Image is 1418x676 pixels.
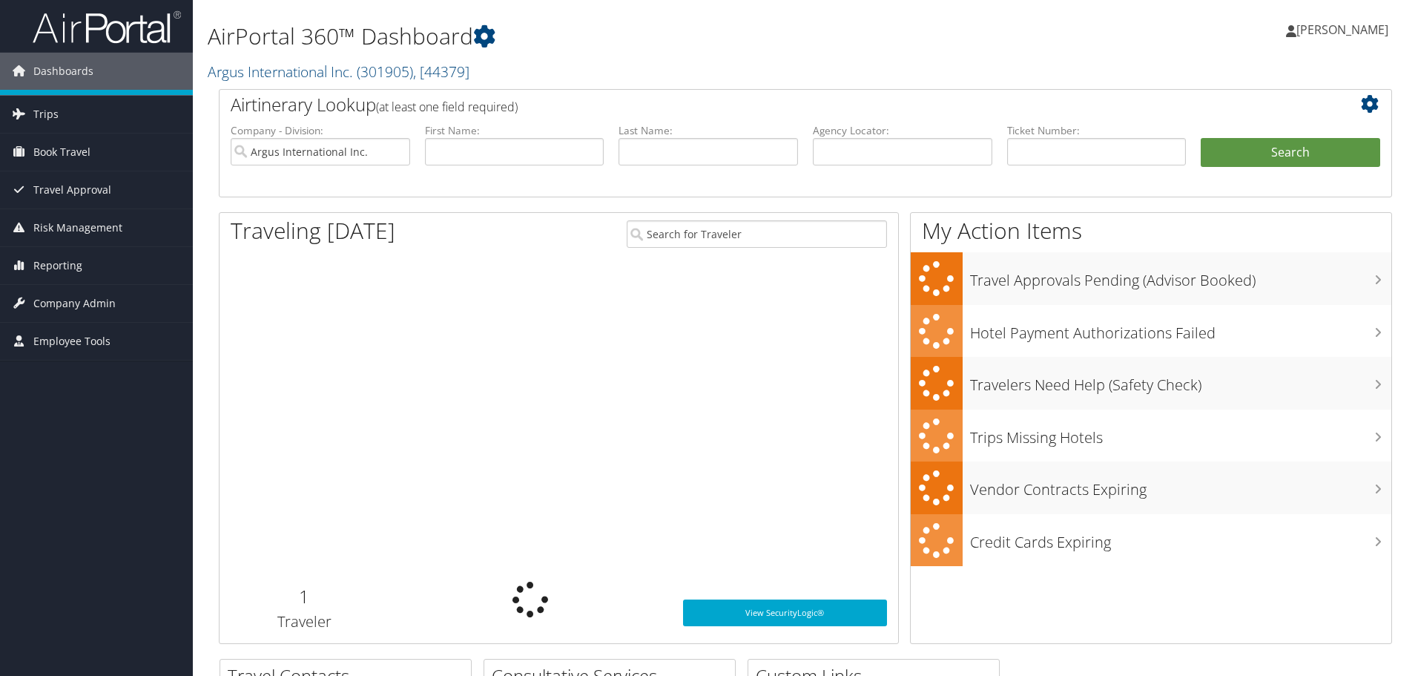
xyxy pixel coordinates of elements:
[231,611,378,632] h3: Traveler
[33,209,122,246] span: Risk Management
[970,315,1391,344] h3: Hotel Payment Authorizations Failed
[208,21,1005,52] h1: AirPortal 360™ Dashboard
[911,357,1391,410] a: Travelers Need Help (Safety Check)
[683,600,887,626] a: View SecurityLogic®
[33,10,181,45] img: airportal-logo.png
[911,514,1391,567] a: Credit Cards Expiring
[1201,138,1380,168] button: Search
[231,215,395,246] h1: Traveling [DATE]
[619,123,798,138] label: Last Name:
[911,215,1391,246] h1: My Action Items
[33,171,111,209] span: Travel Approval
[33,134,90,171] span: Book Travel
[231,123,410,138] label: Company - Division:
[33,53,93,90] span: Dashboards
[357,62,413,82] span: ( 301905 )
[376,99,518,115] span: (at least one field required)
[33,285,116,322] span: Company Admin
[911,462,1391,514] a: Vendor Contracts Expiring
[970,263,1391,291] h3: Travel Approvals Pending (Advisor Booked)
[231,92,1282,117] h2: Airtinerary Lookup
[33,247,82,284] span: Reporting
[413,62,469,82] span: , [ 44379 ]
[970,525,1391,553] h3: Credit Cards Expiring
[33,96,59,133] span: Trips
[33,323,111,360] span: Employee Tools
[231,584,378,609] h2: 1
[970,420,1391,448] h3: Trips Missing Hotels
[1007,123,1187,138] label: Ticket Number:
[425,123,604,138] label: First Name:
[970,472,1391,500] h3: Vendor Contracts Expiring
[911,252,1391,305] a: Travel Approvals Pending (Advisor Booked)
[627,220,887,248] input: Search for Traveler
[1286,7,1403,52] a: [PERSON_NAME]
[813,123,992,138] label: Agency Locator:
[970,367,1391,396] h3: Travelers Need Help (Safety Check)
[911,410,1391,462] a: Trips Missing Hotels
[208,62,469,82] a: Argus International Inc.
[911,305,1391,358] a: Hotel Payment Authorizations Failed
[1296,22,1388,38] span: [PERSON_NAME]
